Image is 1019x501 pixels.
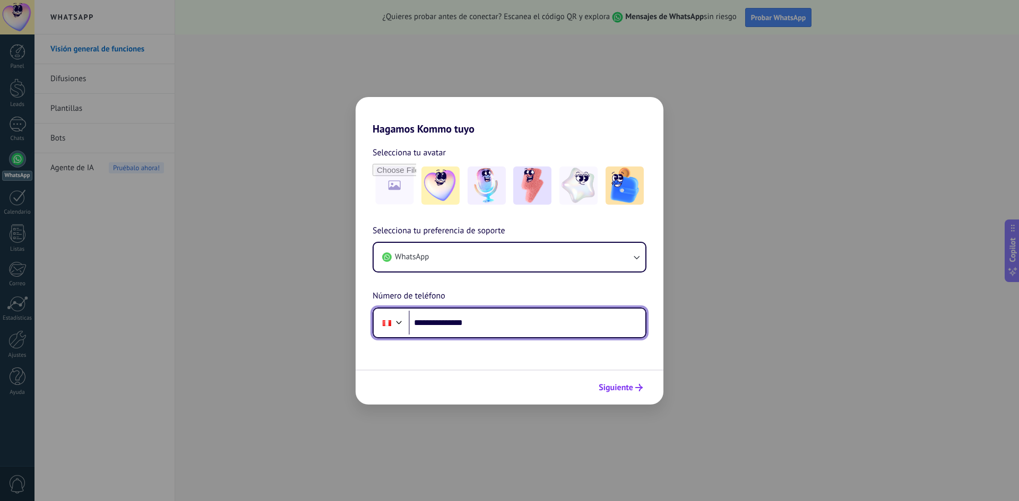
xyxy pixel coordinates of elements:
button: WhatsApp [374,243,645,271]
span: Selecciona tu avatar [373,146,446,160]
span: Siguiente [599,384,633,391]
div: Peru: + 51 [377,312,397,334]
span: WhatsApp [395,252,429,262]
h2: Hagamos Kommo tuyo [356,97,663,135]
span: Número de teléfono [373,289,445,303]
button: Siguiente [594,379,647,397]
img: -4.jpeg [559,166,598,205]
img: -5.jpeg [606,166,644,205]
img: -3.jpeg [513,166,551,205]
img: -1.jpeg [421,166,460,205]
img: -2.jpeg [468,166,506,205]
span: Selecciona tu preferencia de soporte [373,224,505,238]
